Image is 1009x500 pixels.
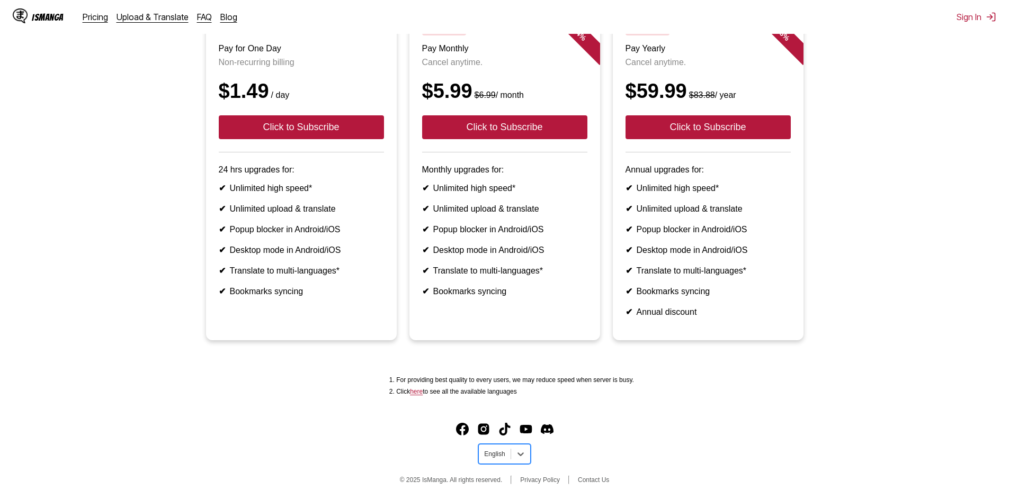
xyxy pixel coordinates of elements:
li: Unlimited upload & translate [219,204,384,214]
b: ✔ [219,266,226,275]
b: ✔ [626,266,632,275]
a: Pricing [83,12,108,22]
b: ✔ [626,184,632,193]
a: Blog [220,12,237,22]
b: ✔ [219,225,226,234]
li: Unlimited high speed* [219,183,384,193]
a: TikTok [498,423,511,435]
s: $6.99 [475,90,496,99]
small: / year [687,90,736,99]
a: Discord [541,423,553,435]
b: ✔ [422,225,429,234]
img: IsManga Facebook [456,423,469,435]
small: / month [472,90,524,99]
b: ✔ [626,307,632,316]
s: $83.88 [689,90,715,99]
li: Desktop mode in Android/iOS [626,245,791,255]
img: IsManga TikTok [498,423,511,435]
li: Translate to multi-languages* [626,266,791,276]
b: ✔ [422,184,429,193]
a: Youtube [520,423,532,435]
button: Sign In [957,12,996,22]
b: ✔ [422,266,429,275]
li: Desktop mode in Android/iOS [219,245,384,255]
b: ✔ [626,225,632,234]
p: Cancel anytime. [626,58,791,67]
a: IsManga LogoIsManga [13,8,83,25]
button: Click to Subscribe [422,115,587,139]
b: ✔ [219,184,226,193]
b: ✔ [626,246,632,254]
b: ✔ [626,204,632,213]
li: Popup blocker in Android/iOS [626,224,791,234]
img: IsManga Instagram [477,423,490,435]
li: Unlimited upload & translate [626,204,791,214]
li: Bookmarks syncing [422,286,587,296]
a: Available languages [410,388,423,395]
li: Click to see all the available languages [396,388,634,395]
p: Monthly upgrades for: [422,165,587,175]
b: ✔ [219,204,226,213]
li: Unlimited high speed* [626,183,791,193]
a: FAQ [197,12,212,22]
b: ✔ [626,287,632,296]
a: Privacy Policy [520,476,560,484]
p: Annual upgrades for: [626,165,791,175]
a: Facebook [456,423,469,435]
li: Popup blocker in Android/iOS [422,224,587,234]
li: Translate to multi-languages* [219,266,384,276]
h3: Pay for One Day [219,44,384,53]
img: IsManga Discord [541,423,553,435]
a: Instagram [477,423,490,435]
button: Click to Subscribe [626,115,791,139]
div: $1.49 [219,80,384,103]
li: Bookmarks syncing [219,286,384,296]
b: ✔ [422,287,429,296]
li: Annual discount [626,307,791,317]
li: For providing best quality to every users, we may reduce speed when server is busy. [396,376,634,384]
h3: Pay Yearly [626,44,791,53]
b: ✔ [422,204,429,213]
span: © 2025 IsManga. All rights reserved. [400,476,503,484]
li: Desktop mode in Android/iOS [422,245,587,255]
p: Non-recurring billing [219,58,384,67]
img: Sign out [986,12,996,22]
li: Popup blocker in Android/iOS [219,224,384,234]
li: Unlimited high speed* [422,183,587,193]
b: ✔ [422,246,429,254]
b: ✔ [219,246,226,254]
div: IsManga [32,12,64,22]
img: IsManga YouTube [520,423,532,435]
div: $5.99 [422,80,587,103]
a: Upload & Translate [117,12,189,22]
p: 24 hrs upgrades for: [219,165,384,175]
li: Translate to multi-languages* [422,266,587,276]
h3: Pay Monthly [422,44,587,53]
li: Unlimited upload & translate [422,204,587,214]
img: IsManga Logo [13,8,28,23]
li: Bookmarks syncing [626,286,791,296]
small: / day [269,90,290,99]
b: ✔ [219,287,226,296]
button: Click to Subscribe [219,115,384,139]
a: Contact Us [578,476,609,484]
div: $59.99 [626,80,791,103]
p: Cancel anytime. [422,58,587,67]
